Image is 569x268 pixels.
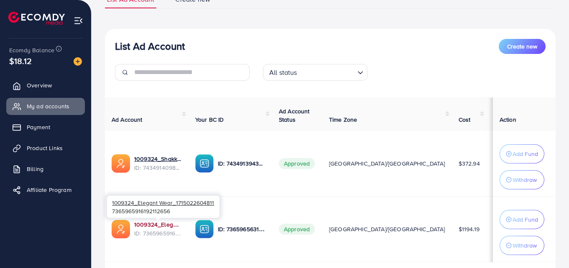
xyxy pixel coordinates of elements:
[27,123,50,131] span: Payment
[6,119,85,135] a: Payment
[329,159,445,168] span: [GEOGRAPHIC_DATA]/[GEOGRAPHIC_DATA]
[513,214,538,225] p: Add Fund
[112,115,143,124] span: Ad Account
[74,57,82,66] img: image
[134,155,182,172] div: <span class='underline'>1009324_Shakka_1731075849517</span></br>7434914098950799361
[9,55,32,67] span: $18.12
[134,155,182,163] a: 1009324_Shakka_1731075849517
[533,230,563,262] iframe: Chat
[134,163,182,172] span: ID: 7434914098950799361
[107,196,219,218] div: 7365965916192112656
[134,229,182,237] span: ID: 7365965916192112656
[300,65,354,79] input: Search for option
[459,225,480,233] span: $1194.19
[500,170,544,189] button: Withdraw
[6,140,85,156] a: Product Links
[9,46,54,54] span: Ecomdy Balance
[500,144,544,163] button: Add Fund
[134,220,182,229] a: 1009324_Elegant Wear_1715022604811
[218,224,265,234] p: ID: 7365965631474204673
[27,186,71,194] span: Affiliate Program
[6,98,85,115] a: My ad accounts
[27,144,63,152] span: Product Links
[115,40,185,52] h3: List Ad Account
[112,199,214,207] span: 1009324_Elegant Wear_1715022604811
[195,220,214,238] img: ic-ba-acc.ded83a64.svg
[112,154,130,173] img: ic-ads-acc.e4c84228.svg
[6,161,85,177] a: Billing
[459,115,471,124] span: Cost
[513,149,538,159] p: Add Fund
[6,181,85,198] a: Affiliate Program
[513,175,537,185] p: Withdraw
[513,240,537,250] p: Withdraw
[27,81,52,89] span: Overview
[74,16,83,26] img: menu
[27,102,69,110] span: My ad accounts
[279,158,315,169] span: Approved
[8,12,65,25] img: logo
[500,236,544,255] button: Withdraw
[268,66,299,79] span: All status
[499,39,546,54] button: Create new
[6,77,85,94] a: Overview
[27,165,43,173] span: Billing
[329,115,357,124] span: Time Zone
[112,220,130,238] img: ic-ads-acc.e4c84228.svg
[500,210,544,229] button: Add Fund
[459,159,480,168] span: $372.94
[218,158,265,168] p: ID: 7434913943245914129
[279,107,310,124] span: Ad Account Status
[263,64,367,81] div: Search for option
[195,154,214,173] img: ic-ba-acc.ded83a64.svg
[500,115,516,124] span: Action
[195,115,224,124] span: Your BC ID
[329,225,445,233] span: [GEOGRAPHIC_DATA]/[GEOGRAPHIC_DATA]
[507,42,537,51] span: Create new
[279,224,315,235] span: Approved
